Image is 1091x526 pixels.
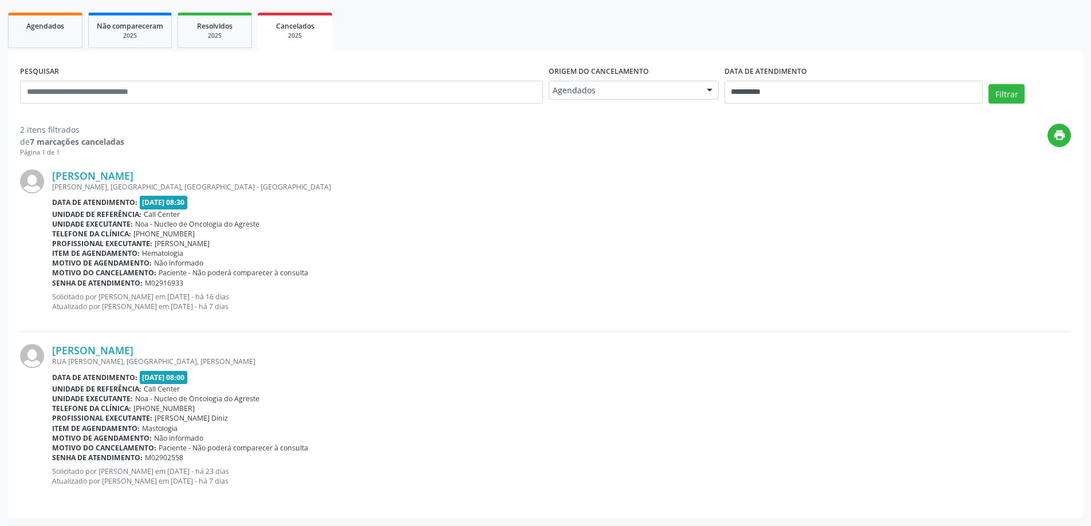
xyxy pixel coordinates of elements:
b: Telefone da clínica: [52,404,131,413]
span: [DATE] 08:30 [140,196,188,209]
div: 2025 [186,31,243,40]
span: [PERSON_NAME] [155,239,210,248]
b: Unidade de referência: [52,209,141,219]
span: Hematologia [142,248,183,258]
div: 2 itens filtrados [20,124,124,136]
div: RUA [PERSON_NAME], [GEOGRAPHIC_DATA], [PERSON_NAME] [52,357,1071,366]
label: Origem do cancelamento [549,63,649,81]
span: [PERSON_NAME] Diniz [155,413,228,423]
b: Senha de atendimento: [52,453,143,462]
div: 2025 [97,31,163,40]
img: img [20,169,44,193]
div: Página 1 de 1 [20,148,124,157]
span: Mastologia [142,424,178,433]
span: Não informado [154,433,203,443]
a: [PERSON_NAME] [52,344,133,357]
span: Agendados [26,21,64,31]
b: Item de agendamento: [52,248,140,258]
b: Motivo de agendamento: [52,258,152,268]
b: Unidade de referência: [52,384,141,394]
b: Item de agendamento: [52,424,140,433]
a: [PERSON_NAME] [52,169,133,182]
span: Agendados [553,85,695,96]
b: Telefone da clínica: [52,229,131,239]
span: Call Center [144,209,180,219]
div: 2025 [266,31,324,40]
b: Senha de atendimento: [52,278,143,288]
img: img [20,344,44,368]
span: Call Center [144,384,180,394]
span: Paciente - Não poderá comparecer à consulta [159,268,308,278]
span: [DATE] 08:00 [140,371,188,384]
span: Não informado [154,258,203,268]
label: DATA DE ATENDIMENTO [724,63,807,81]
p: Solicitado por [PERSON_NAME] em [DATE] - há 23 dias Atualizado por [PERSON_NAME] em [DATE] - há 7... [52,466,1071,486]
div: [PERSON_NAME], [GEOGRAPHIC_DATA], [GEOGRAPHIC_DATA] - [GEOGRAPHIC_DATA] [52,182,1071,192]
button: print [1047,124,1071,147]
span: Cancelados [276,21,314,31]
span: Noa - Nucleo de Oncologia do Agreste [135,219,259,229]
b: Motivo do cancelamento: [52,443,156,453]
b: Unidade executante: [52,219,133,229]
div: de [20,136,124,148]
b: Data de atendimento: [52,373,137,382]
button: Filtrar [988,84,1025,104]
b: Data de atendimento: [52,197,137,207]
span: [PHONE_NUMBER] [133,229,195,239]
span: M02902558 [145,453,183,462]
b: Motivo do cancelamento: [52,268,156,278]
b: Unidade executante: [52,394,133,404]
i: print [1053,129,1066,141]
span: [PHONE_NUMBER] [133,404,195,413]
span: Noa - Nucleo de Oncologia do Agreste [135,394,259,404]
b: Profissional executante: [52,239,152,248]
b: Profissional executante: [52,413,152,423]
label: PESQUISAR [20,63,59,81]
span: Não compareceram [97,21,163,31]
b: Motivo de agendamento: [52,433,152,443]
span: Paciente - Não poderá comparecer à consulta [159,443,308,453]
strong: 7 marcações canceladas [30,136,124,147]
span: M02916933 [145,278,183,288]
p: Solicitado por [PERSON_NAME] em [DATE] - há 16 dias Atualizado por [PERSON_NAME] em [DATE] - há 7... [52,292,1071,311]
span: Resolvidos [197,21,233,31]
